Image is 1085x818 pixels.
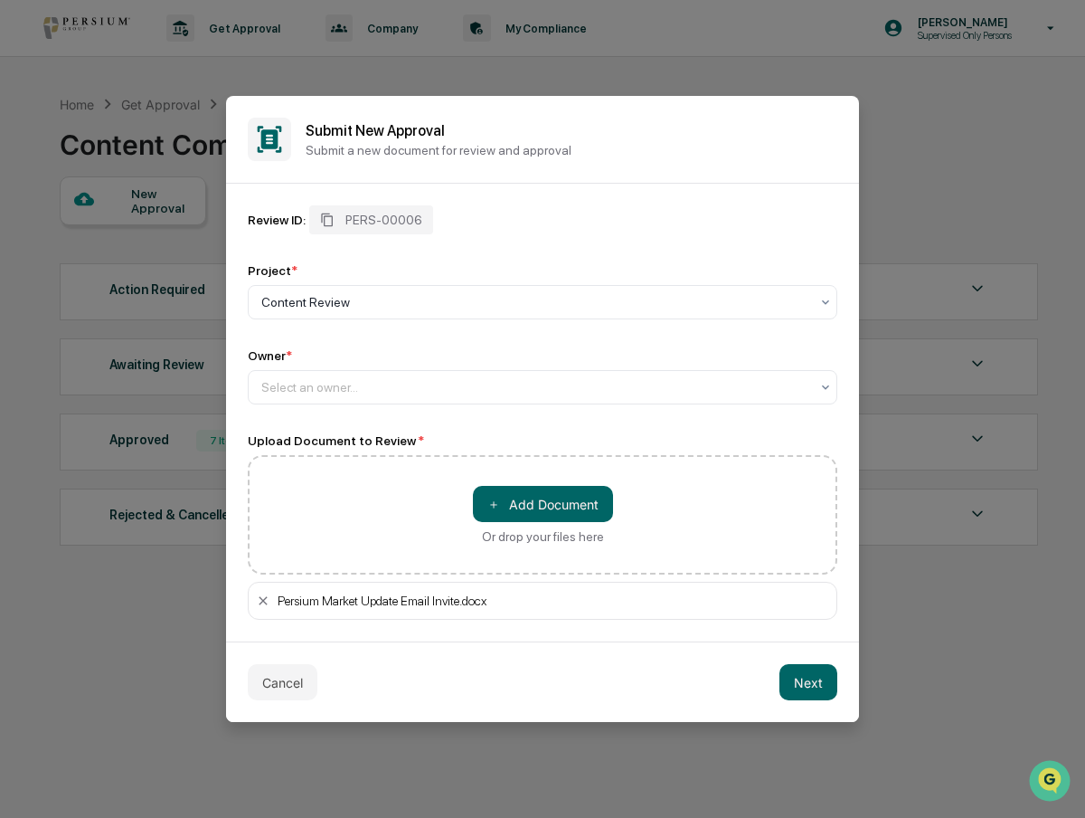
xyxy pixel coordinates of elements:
[482,529,604,544] div: Or drop your files here
[248,213,306,227] div: Review ID:
[248,433,837,448] div: Upload Document to Review
[36,228,117,246] span: Preclearance
[248,263,297,278] div: Project
[306,143,837,157] p: Submit a new document for review and approval
[248,664,317,700] button: Cancel
[61,138,297,157] div: Start new chat
[11,255,121,288] a: 🔎Data Lookup
[127,306,219,320] a: Powered byPylon
[487,496,500,513] span: ＋
[345,213,422,227] span: PERS-00006
[131,230,146,244] div: 🗄️
[18,230,33,244] div: 🖐️
[307,144,329,166] button: Start new chat
[61,157,236,171] div: We're offline, we'll be back soon
[248,348,292,363] div: Owner
[36,262,114,281] span: Data Lookup
[180,307,219,320] span: Pylon
[18,38,329,67] p: How can we help?
[18,138,51,171] img: 1746055101610-c473b297-6a78-478c-a979-82029cc54cd1
[473,486,613,522] button: Or drop your files here
[11,221,124,253] a: 🖐️Preclearance
[278,594,829,608] div: Persium Market Update Email Invite.docx
[779,664,837,700] button: Next
[124,221,231,253] a: 🗄️Attestations
[306,122,837,139] h2: Submit New Approval
[1027,758,1076,807] iframe: Open customer support
[18,264,33,279] div: 🔎
[149,228,224,246] span: Attestations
